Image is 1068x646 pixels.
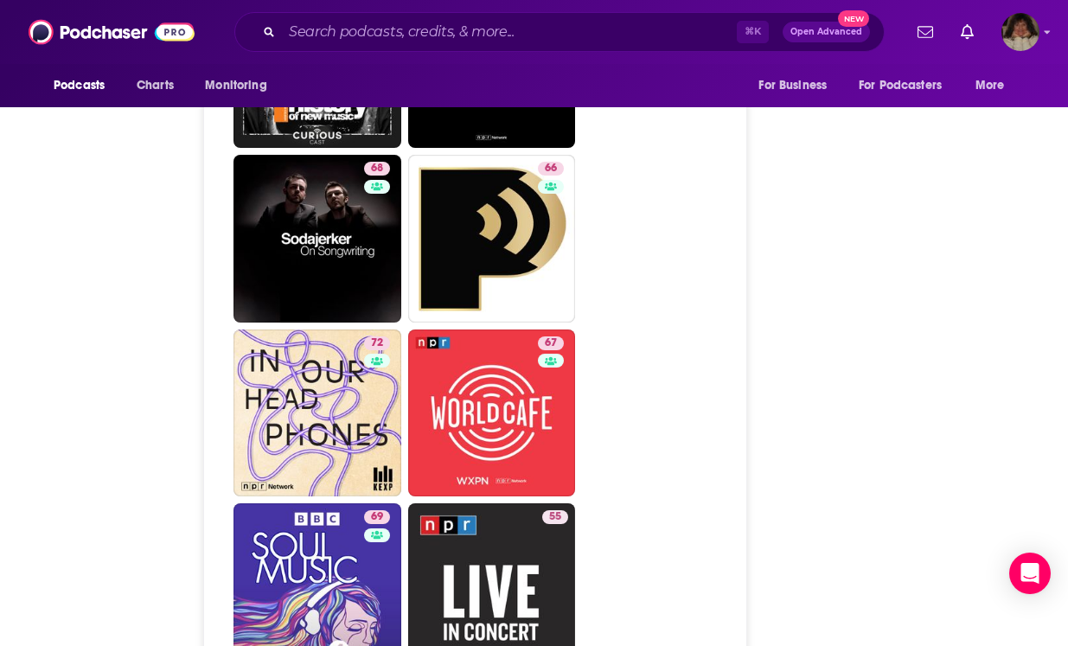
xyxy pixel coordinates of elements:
[233,329,401,497] a: 72
[545,160,557,177] span: 66
[538,162,564,176] a: 66
[737,21,769,43] span: ⌘ K
[233,155,401,323] a: 68
[1009,553,1051,594] div: Open Intercom Messenger
[1001,13,1039,51] span: Logged in as angelport
[408,329,576,497] a: 67
[838,10,869,27] span: New
[371,335,383,352] span: 72
[371,160,383,177] span: 68
[746,69,848,102] button: open menu
[783,22,870,42] button: Open AdvancedNew
[847,69,967,102] button: open menu
[205,74,266,98] span: Monitoring
[545,335,557,352] span: 67
[193,69,289,102] button: open menu
[364,336,390,350] a: 72
[549,508,561,526] span: 55
[125,69,184,102] a: Charts
[954,17,981,47] a: Show notifications dropdown
[29,16,195,48] img: Podchaser - Follow, Share and Rate Podcasts
[234,12,885,52] div: Search podcasts, credits, & more...
[911,17,940,47] a: Show notifications dropdown
[542,510,568,524] a: 55
[538,336,564,350] a: 67
[408,155,576,323] a: 66
[859,74,942,98] span: For Podcasters
[975,74,1005,98] span: More
[137,74,174,98] span: Charts
[1001,13,1039,51] button: Show profile menu
[758,74,827,98] span: For Business
[54,74,105,98] span: Podcasts
[282,18,737,46] input: Search podcasts, credits, & more...
[42,69,127,102] button: open menu
[1001,13,1039,51] img: User Profile
[364,162,390,176] a: 68
[790,28,862,36] span: Open Advanced
[364,510,390,524] a: 69
[963,69,1026,102] button: open menu
[371,508,383,526] span: 69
